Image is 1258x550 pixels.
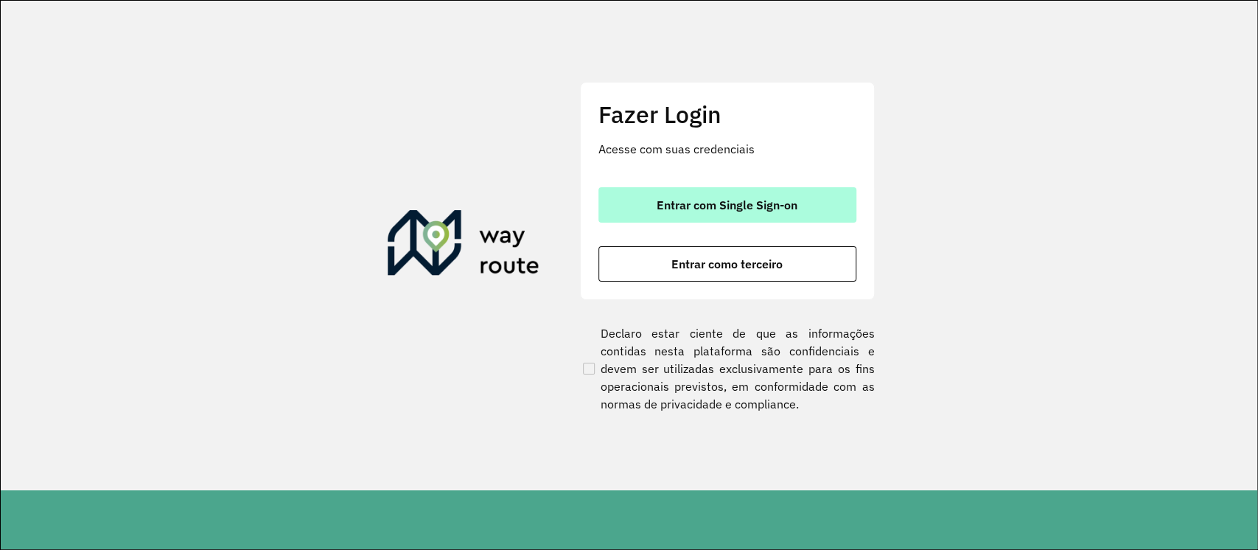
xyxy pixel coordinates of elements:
[671,258,783,270] span: Entrar como terceiro
[657,199,797,211] span: Entrar com Single Sign-on
[598,187,856,223] button: button
[598,140,856,158] p: Acesse com suas credenciais
[598,246,856,282] button: button
[388,210,539,281] img: Roteirizador AmbevTech
[598,100,856,128] h2: Fazer Login
[580,324,875,413] label: Declaro estar ciente de que as informações contidas nesta plataforma são confidenciais e devem se...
